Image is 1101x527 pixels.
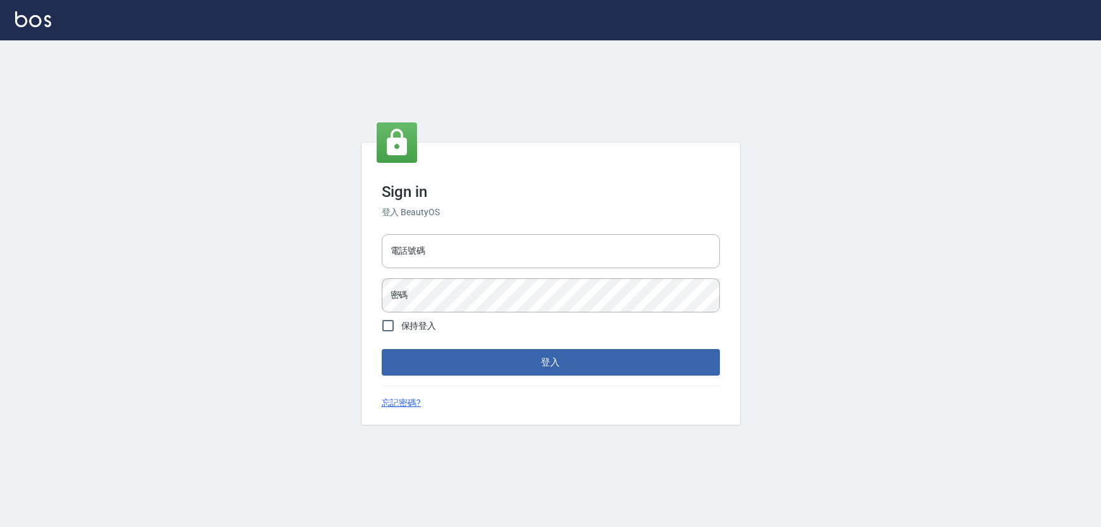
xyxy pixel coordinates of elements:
img: Logo [15,11,51,27]
button: 登入 [382,349,720,376]
h6: 登入 BeautyOS [382,206,720,219]
a: 忘記密碼? [382,396,421,410]
h3: Sign in [382,183,720,201]
span: 保持登入 [401,319,437,333]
